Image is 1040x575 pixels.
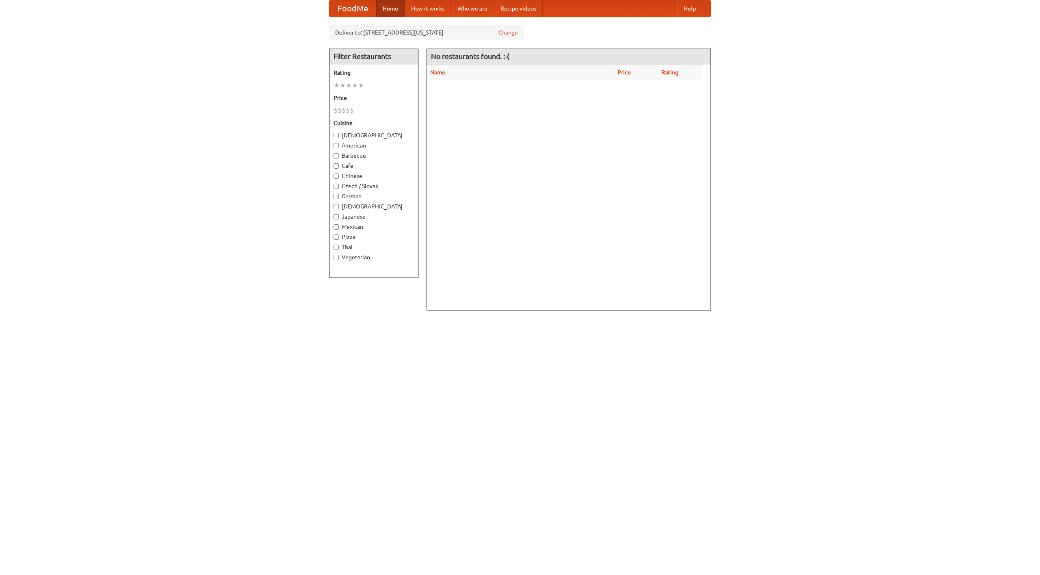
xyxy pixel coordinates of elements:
ng-pluralize: No restaurants found. :-( [431,52,509,60]
h4: Filter Restaurants [329,48,418,65]
div: Deliver to: [STREET_ADDRESS][US_STATE] [329,25,524,40]
input: Japanese [334,214,339,219]
li: $ [338,106,342,115]
li: $ [346,106,350,115]
h5: Rating [334,69,414,77]
label: [DEMOGRAPHIC_DATA] [334,131,414,139]
input: American [334,143,339,148]
label: German [334,192,414,200]
li: ★ [346,81,352,90]
label: [DEMOGRAPHIC_DATA] [334,202,414,210]
label: Mexican [334,223,414,231]
li: ★ [358,81,364,90]
input: Cafe [334,163,339,169]
input: Vegetarian [334,255,339,260]
h5: Price [334,94,414,102]
input: Czech / Slovak [334,184,339,189]
label: Chinese [334,172,414,180]
a: Who we are [451,0,494,17]
input: Pizza [334,234,339,240]
li: ★ [334,81,340,90]
label: Barbecue [334,152,414,160]
h5: Cuisine [334,119,414,127]
li: ★ [352,81,358,90]
label: Japanese [334,213,414,221]
label: Thai [334,243,414,251]
li: ★ [340,81,346,90]
input: German [334,194,339,199]
input: Thai [334,245,339,250]
a: Recipe videos [494,0,543,17]
input: Chinese [334,174,339,179]
li: $ [334,106,338,115]
input: Mexican [334,224,339,230]
input: [DEMOGRAPHIC_DATA] [334,133,339,138]
input: [DEMOGRAPHIC_DATA] [334,204,339,209]
li: $ [342,106,346,115]
label: Vegetarian [334,253,414,261]
li: $ [350,106,354,115]
input: Barbecue [334,153,339,158]
a: Change [498,28,518,37]
label: Pizza [334,233,414,241]
a: How it works [405,0,451,17]
a: Help [677,0,702,17]
a: Price [617,69,631,76]
label: Cafe [334,162,414,170]
a: Name [430,69,445,76]
label: American [334,141,414,150]
label: Czech / Slovak [334,182,414,190]
a: Rating [661,69,678,76]
a: FoodMe [329,0,376,17]
a: Home [376,0,405,17]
